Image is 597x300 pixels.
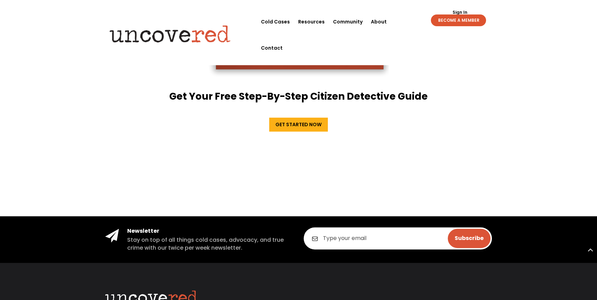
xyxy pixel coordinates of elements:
a: About [371,9,387,35]
h4: Newsletter [127,227,293,235]
img: Uncovered logo [104,20,236,47]
a: Community [333,9,363,35]
a: Resources [298,9,325,35]
h4: Get Your Free Step-By-Step Citizen Detective Guide [102,90,495,107]
h5: Stay on top of all things cold cases, advocacy, and true crime with our twice per week newsletter. [127,236,293,252]
a: BECOME A MEMBER [431,14,486,26]
a: Cold Cases [261,9,290,35]
input: Type your email [304,227,492,249]
a: Contact [261,35,283,61]
a: Get Started Now [269,118,328,131]
input: Subscribe [448,229,490,248]
a: Sign In [449,10,471,14]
